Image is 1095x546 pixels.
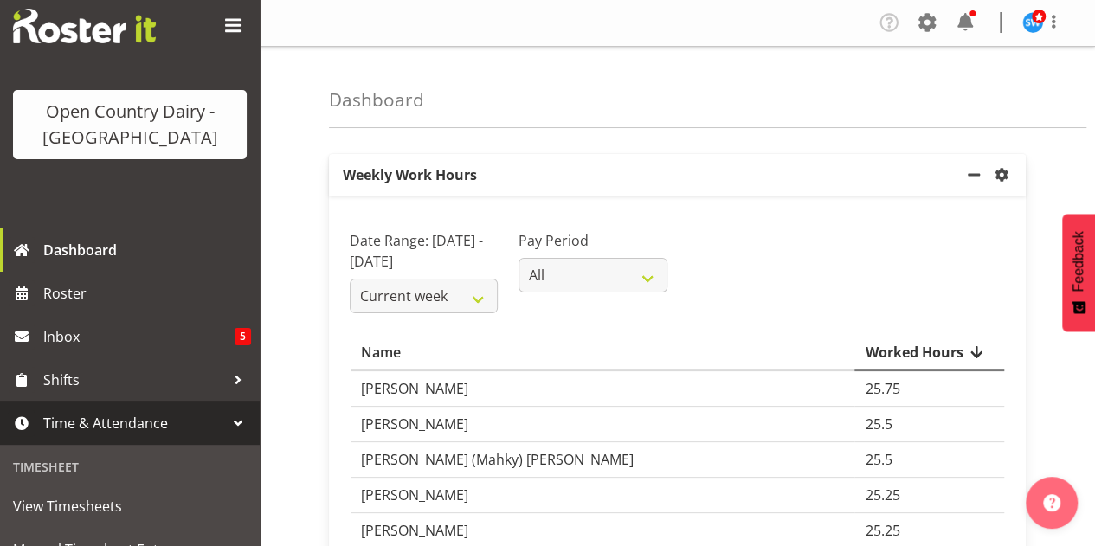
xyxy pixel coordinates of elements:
td: [PERSON_NAME] [351,478,854,513]
div: Timesheet [4,449,255,485]
td: [PERSON_NAME] [351,371,854,407]
img: help-xxl-2.png [1043,494,1060,511]
span: 25.5 [865,450,892,469]
span: 25.75 [865,379,899,398]
span: Inbox [43,324,235,350]
a: settings [991,164,1019,185]
div: Open Country Dairy - [GEOGRAPHIC_DATA] [30,99,229,151]
h4: Dashboard [329,90,424,110]
label: Pay Period [519,230,667,251]
span: Worked Hours [865,342,963,363]
span: Feedback [1071,231,1086,292]
button: Feedback - Show survey [1062,214,1095,331]
span: Name [361,342,401,363]
a: minimize [963,154,991,196]
img: Rosterit website logo [13,9,156,43]
span: Dashboard [43,237,251,263]
td: [PERSON_NAME] (Mahky) [PERSON_NAME] [351,442,854,478]
span: Shifts [43,367,225,393]
td: [PERSON_NAME] [351,407,854,442]
span: Time & Attendance [43,410,225,436]
span: 25.25 [865,521,899,540]
label: Date Range: [DATE] - [DATE] [350,230,498,272]
span: Roster [43,280,251,306]
span: 5 [235,328,251,345]
span: 25.25 [865,485,899,504]
img: steve-webb7510.jpg [1022,12,1043,33]
a: View Timesheets [4,485,255,528]
span: 25.5 [865,414,892,434]
p: Weekly Work Hours [329,154,963,196]
span: View Timesheets [13,493,247,519]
